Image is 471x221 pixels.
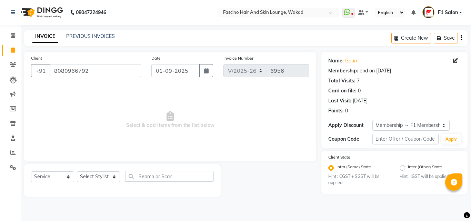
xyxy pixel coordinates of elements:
[328,122,372,129] div: Apply Discount
[328,154,350,160] label: Client State
[328,97,351,104] div: Last Visit:
[31,86,309,154] span: Select & add items from the list below
[125,171,214,182] input: Search or Scan
[391,33,431,43] button: Create New
[32,30,58,43] a: INVOICE
[66,33,115,39] a: PREVIOUS INVOICES
[434,33,458,43] button: Save
[337,164,371,172] label: Intra (Same) State
[360,67,391,74] div: end on [DATE]
[31,64,50,77] button: +91
[328,173,389,186] small: Hint : CGST + SGST will be applied
[438,9,458,16] span: F1 Salon
[31,55,42,61] label: Client
[50,64,141,77] input: Search by Name/Mobile/Email/Code
[328,77,355,84] div: Total Visits:
[18,3,65,22] img: logo
[328,107,344,114] div: Points:
[345,57,357,64] a: Gauri
[372,134,439,144] input: Enter Offer / Coupon Code
[76,3,106,22] b: 08047224946
[328,135,372,143] div: Coupon Code
[345,107,348,114] div: 0
[422,6,434,18] img: F1 Salon
[353,97,368,104] div: [DATE]
[223,55,253,61] label: Invoice Number
[328,57,344,64] div: Name:
[442,193,464,214] iframe: chat widget
[441,134,461,144] button: Apply
[357,77,360,84] div: 7
[151,55,161,61] label: Date
[358,87,361,94] div: 0
[328,67,358,74] div: Membership:
[408,164,442,172] label: Inter (Other) State
[400,173,461,180] small: Hint : IGST will be applied
[328,87,357,94] div: Card on file:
